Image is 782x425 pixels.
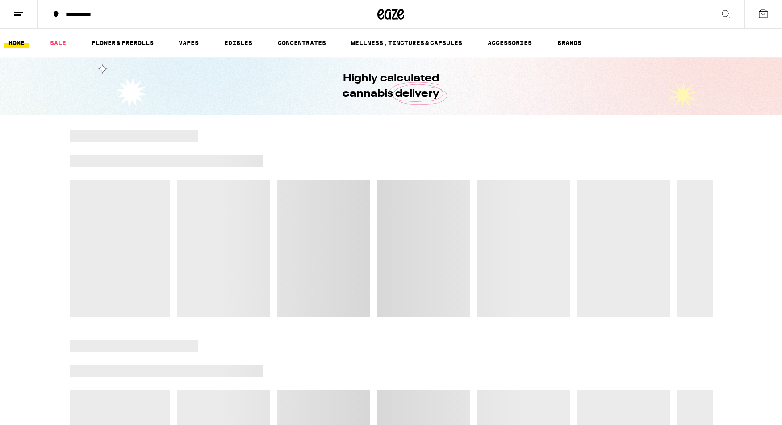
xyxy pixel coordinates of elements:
a: FLOWER & PREROLLS [87,38,158,48]
a: EDIBLES [220,38,257,48]
a: CONCENTRATES [273,38,330,48]
a: WELLNESS, TINCTURES & CAPSULES [347,38,467,48]
h1: Highly calculated cannabis delivery [318,71,465,101]
a: ACCESSORIES [483,38,536,48]
a: SALE [46,38,71,48]
a: VAPES [174,38,203,48]
a: BRANDS [553,38,586,48]
a: HOME [4,38,29,48]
